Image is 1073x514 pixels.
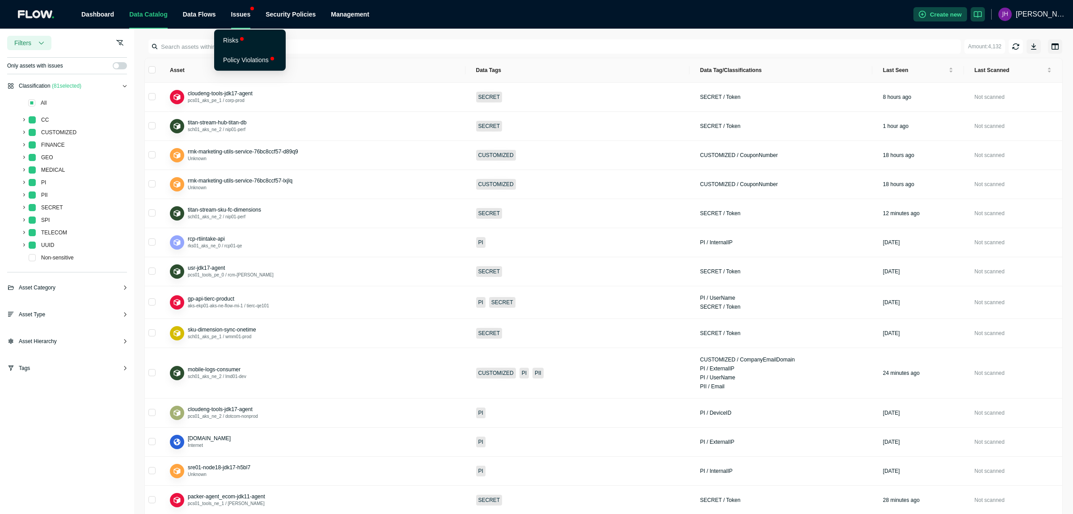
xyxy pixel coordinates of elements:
span: Unknown [188,472,207,477]
div: PII / Email [700,382,862,391]
div: PI / UserName [700,373,862,382]
span: Not scanned [975,94,1005,100]
span: SECRET [476,208,503,219]
span: Not scanned [975,152,1005,158]
button: Application [170,326,184,340]
span: sch01_aks_ne_2 / lmd01-dev [188,374,246,379]
button: packer-agent_ecom-jdk11-agent [188,493,265,500]
div: Applicationpacker-agent_ecom-jdk11-agentpcs01_tools_ne_1 / [PERSON_NAME] [170,493,455,507]
img: Application [173,408,182,418]
a: Policy Violations [223,56,269,64]
span: rcp-rtiintake-api [188,236,225,242]
span: Not scanned [975,439,1005,445]
button: Amount:4,132 [964,39,1005,54]
div: Application[DOMAIN_NAME]Internet [170,435,455,449]
img: Application [173,267,182,276]
div: Asset Type [7,310,127,326]
div: CUSTOMIZED / CouponNumber [700,180,862,189]
button: titan-stream-hub-titan-db [188,119,246,126]
span: Not scanned [975,370,1005,376]
div: SECRET / Token [700,267,862,276]
img: f41e4c9b9a4b8675bf2c105ad5bc039b [998,8,1012,21]
div: Applicationsre01-node18-jdk17-h5bl7Unknown [170,464,455,478]
div: [DATE] [883,299,900,306]
span: PI [476,466,486,476]
span: Asset Hierarchy [19,337,57,346]
div: Applicationrcp-rtiintake-apirks01_aks_ne_0 / rcp01-qe [170,235,455,250]
div: Tags [7,364,127,380]
button: Application [170,295,184,310]
button: Application [170,493,184,507]
div: 18 hours ago [883,152,914,159]
div: PI / ExternalIP [700,438,862,446]
span: Unknown [188,185,207,190]
div: Asset Category [7,283,127,299]
th: Data Tags [465,58,689,83]
button: Application [170,235,184,250]
span: pcs01_tools_pe_0 / rcm-[PERSON_NAME] [188,272,274,277]
span: gp-api-tierc-product [188,296,234,302]
span: SPI [39,215,51,225]
span: PI [476,297,486,308]
div: 1 hour ago [883,123,908,130]
button: sre01-node18-jdk17-h5bl7 [188,464,250,471]
div: SECRET / Token [700,496,862,505]
span: pcs01_aks_pe_1 / corp-prod [188,98,245,103]
span: pcs01_aks_ne_2 / dotcom-nonprod [188,414,258,419]
div: Applicationtitan-stream-sku-fc-dimensionssch01_aks_ne_2 / nip01-perf [170,206,455,221]
span: Filters [14,38,31,47]
button: Application [170,177,184,191]
div: PI / InternalIP [700,467,862,476]
div: CUSTOMIZED / CompanyEmailDomain [700,355,862,364]
img: Application [173,369,182,378]
img: Application [173,496,182,505]
span: Asset Category [19,283,55,292]
div: PI / UserName [700,293,862,302]
span: PII [41,192,48,198]
span: Classification [19,81,81,90]
span: Not scanned [975,239,1005,246]
div: SECRET / Token [700,122,862,131]
span: rmk-marketing-utils-service-76bc8ccf57-lxjlq [188,178,292,184]
span: Asset Type [19,310,45,319]
div: Applicationcloudeng-tools-jdk17-agentpcs01_aks_ne_2 / dotcom-nonprod [170,406,455,420]
span: Not scanned [975,497,1005,503]
span: Unknown [188,156,207,161]
div: 24 minutes ago [883,370,920,377]
span: UUID [41,242,54,248]
span: Not scanned [975,123,1005,129]
div: PI / DeviceID [700,408,862,417]
span: Non-sensitive [41,255,74,261]
button: Application [170,366,184,380]
div: Applicationcloudeng-tools-jdk17-agentpcs01_aks_pe_1 / corp-prod [170,90,455,104]
span: All [39,98,48,108]
img: Application [173,180,182,189]
div: 8 hours ago [883,93,911,101]
div: SECRET / Token [700,302,862,311]
span: CUSTOMIZED [476,150,516,161]
img: Application [173,467,182,476]
span: rks01_aks_ne_0 / rcp01-qe [188,243,242,248]
span: Not scanned [975,210,1005,217]
a: Data Catalog [129,11,168,18]
span: PI [476,237,486,248]
span: MEDICAL [39,165,67,175]
span: PII [532,368,544,378]
span: TELECOM [41,229,67,236]
div: SECRET / Token [700,329,862,338]
a: Security Policies [266,11,316,18]
div: Applicationtitan-stream-hub-titan-dbsch01_aks_ne_2 / nip01-perf [170,119,455,133]
th: Asset [159,58,465,83]
span: Not scanned [975,468,1005,474]
button: sku-dimension-sync-onetime [188,326,256,333]
span: SECRET [476,121,503,132]
span: PI [41,179,46,186]
span: CUSTOMIZED [476,179,516,190]
button: Application [170,464,184,478]
button: Application [170,90,184,104]
img: Application [173,209,182,218]
span: PII [39,190,50,200]
span: pcs01_tools_ne_1 / [PERSON_NAME] [188,501,265,506]
span: mobile-logs-consumer [188,366,241,373]
th: Last Scanned [964,58,1062,83]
